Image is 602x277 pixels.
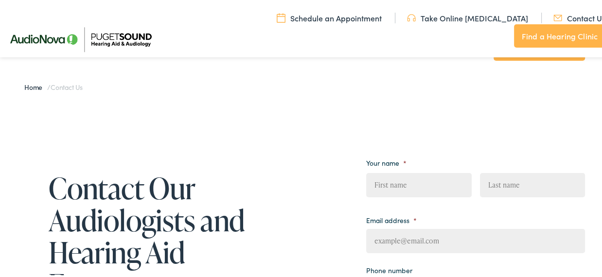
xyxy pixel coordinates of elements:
a: Schedule an Appointment [277,11,382,22]
a: Home [24,81,47,90]
img: utility icon [407,11,416,22]
a: Take Online [MEDICAL_DATA] [407,11,528,22]
span: Contact Us [51,81,83,90]
img: utility icon [553,11,562,22]
label: Your name [366,157,407,166]
input: Last name [480,172,585,196]
span: / [24,81,83,90]
label: Email address [366,214,417,223]
label: Phone number [366,264,412,273]
img: utility icon [277,11,285,22]
input: First name [366,172,471,196]
input: example@email.com [366,227,585,252]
